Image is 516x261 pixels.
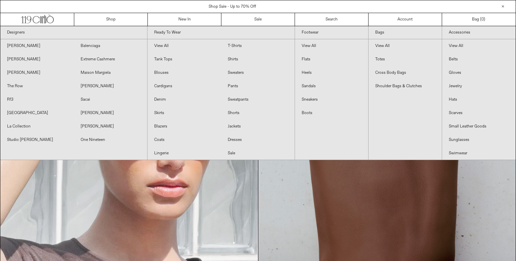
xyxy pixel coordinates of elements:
a: Sneakers [295,93,368,106]
a: Search [295,13,369,26]
a: Dresses [221,133,295,147]
a: Sale [221,13,295,26]
span: 0 [481,17,484,22]
a: Shop [74,13,148,26]
a: Coats [147,133,221,147]
a: Skirts [147,106,221,120]
a: Swimwear [442,147,516,160]
a: [PERSON_NAME] [74,106,147,120]
a: Cardigans [147,80,221,93]
a: View All [369,39,442,53]
a: View All [295,39,368,53]
a: Footwear [295,26,368,39]
a: [GEOGRAPHIC_DATA] [0,106,74,120]
a: T-Shirts [221,39,295,53]
a: Totes [369,53,442,66]
a: Accessories [442,26,516,39]
a: Maison Margiela [74,66,147,80]
a: Bags [369,26,442,39]
a: Sandals [295,80,368,93]
a: View All [442,39,516,53]
a: Denim [147,93,221,106]
a: Belts [442,53,516,66]
a: One Nineteen [74,133,147,147]
a: The Row [0,80,74,93]
a: Lingerie [147,147,221,160]
a: Balenciaga [74,39,147,53]
span: ) [481,16,485,22]
a: Shop Sale - Up to 70% Off [209,4,256,9]
a: Designers [0,26,147,39]
a: Gloves [442,66,516,80]
a: View All [147,39,221,53]
a: Sale [221,147,295,160]
a: Hats [442,93,516,106]
a: Studio [PERSON_NAME] [0,133,74,147]
a: [PERSON_NAME] [74,120,147,133]
a: Jackets [221,120,295,133]
a: Blazers [147,120,221,133]
a: Pants [221,80,295,93]
a: Sweaters [221,66,295,80]
a: Flats [295,53,368,66]
a: R13 [0,93,74,106]
a: Boots [295,106,368,120]
a: New In [148,13,221,26]
a: Shoulder Bags & Clutches [369,80,442,93]
a: [PERSON_NAME] [0,66,74,80]
a: Heels [295,66,368,80]
a: La Collection [0,120,74,133]
a: Blouses [147,66,221,80]
a: Cross Body Bags [369,66,442,80]
a: Extreme Cashmere [74,53,147,66]
a: [PERSON_NAME] [0,53,74,66]
a: Jewelry [442,80,516,93]
a: Shirts [221,53,295,66]
a: Sunglasses [442,133,516,147]
a: Sacai [74,93,147,106]
a: Scarves [442,106,516,120]
a: Shorts [221,106,295,120]
a: Sweatpants [221,93,295,106]
a: Ready To Wear [147,26,294,39]
a: [PERSON_NAME] [0,39,74,53]
a: Bag () [442,13,516,26]
a: [PERSON_NAME] [74,80,147,93]
a: Tank Tops [147,53,221,66]
a: Small Leather Goods [442,120,516,133]
a: Account [369,13,442,26]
